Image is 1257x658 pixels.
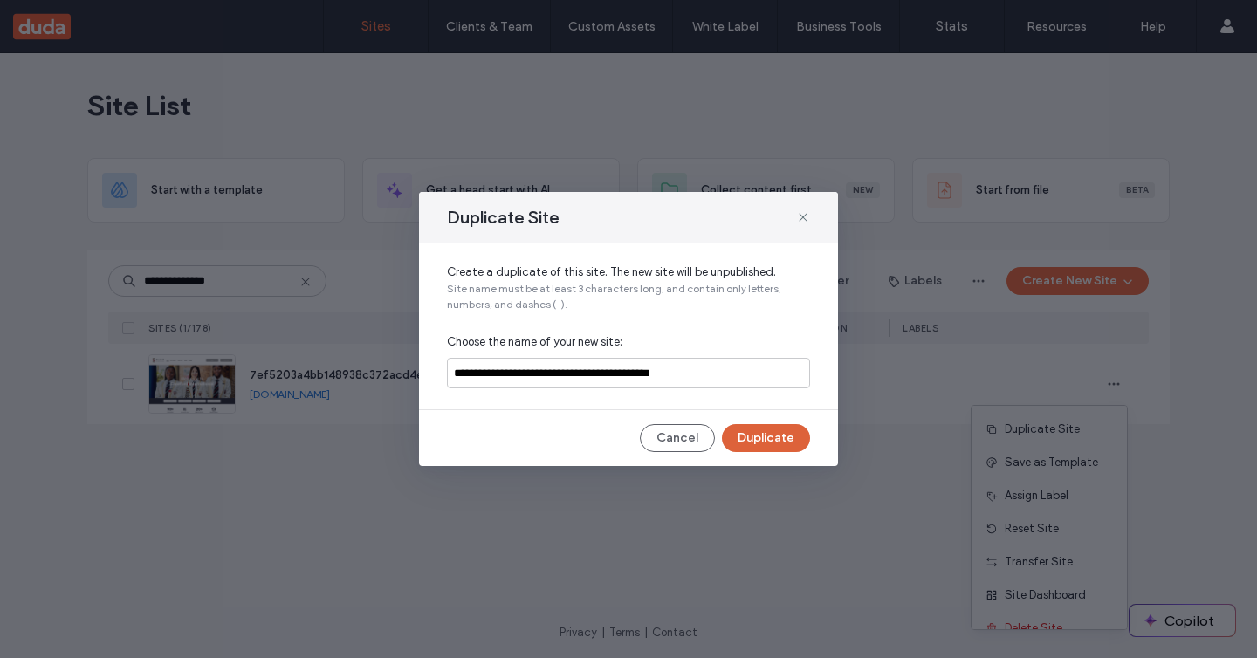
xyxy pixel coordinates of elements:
button: Cancel [640,424,715,452]
button: Duplicate [722,424,810,452]
span: Duplicate Site [447,206,560,229]
span: Site name must be at least 3 characters long, and contain only letters, numbers, and dashes (-). [447,281,810,312]
span: Create a duplicate of this site. The new site will be unpublished. [447,264,810,281]
span: Choose the name of your new site: [447,333,810,351]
